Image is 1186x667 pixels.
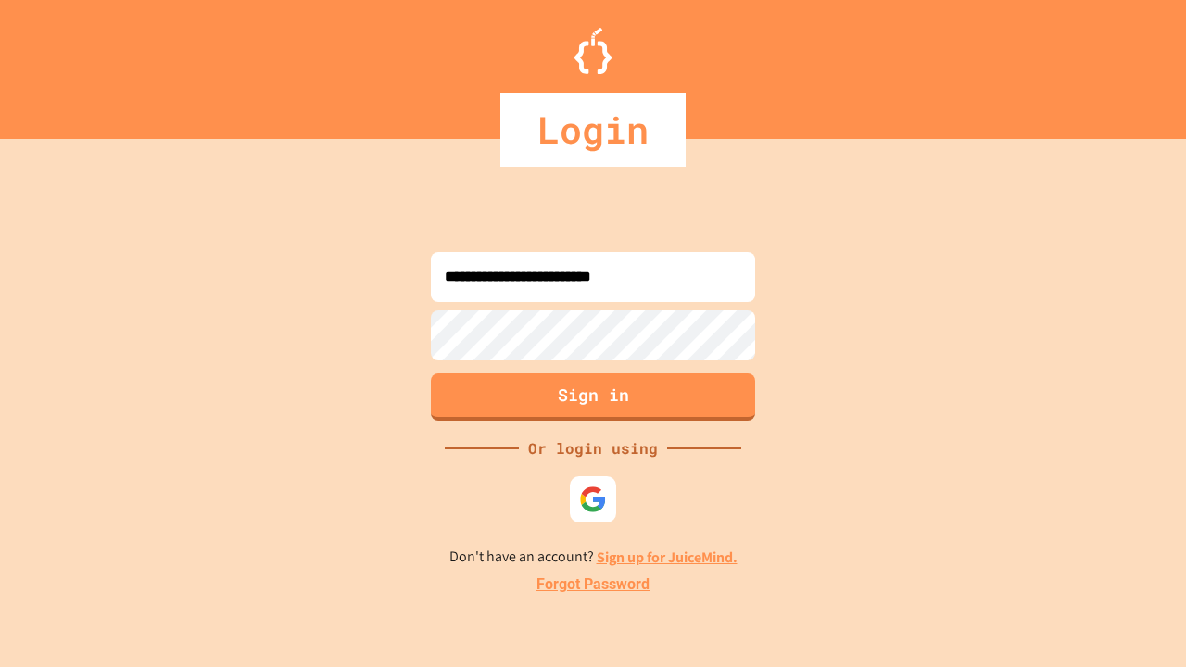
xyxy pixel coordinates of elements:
div: Or login using [519,437,667,459]
button: Sign in [431,373,755,421]
iframe: chat widget [1032,512,1167,591]
img: Logo.svg [574,28,612,74]
p: Don't have an account? [449,546,738,569]
img: google-icon.svg [579,485,607,513]
a: Forgot Password [536,573,650,596]
div: Login [500,93,686,167]
iframe: chat widget [1108,593,1167,648]
a: Sign up for JuiceMind. [597,547,738,567]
